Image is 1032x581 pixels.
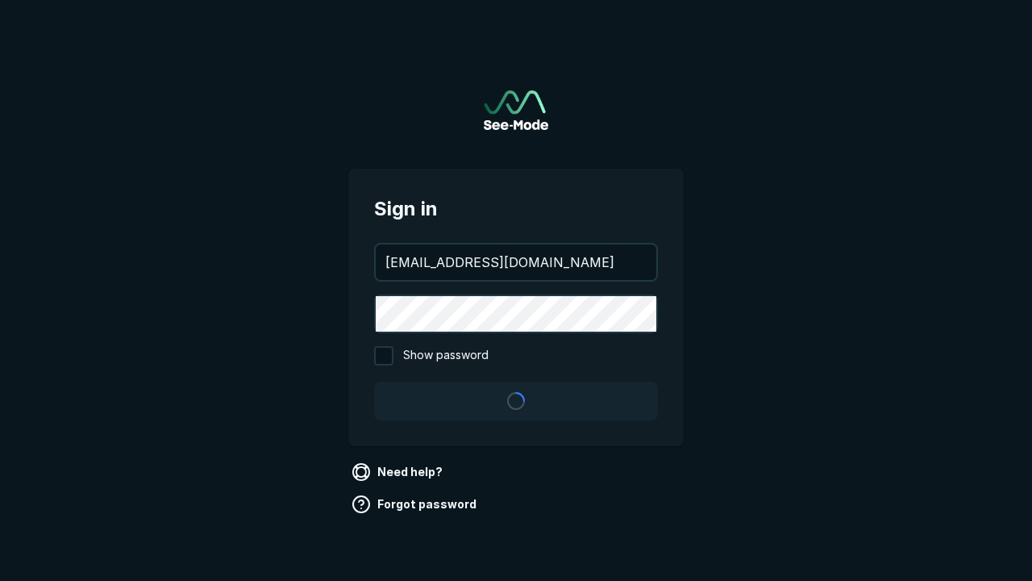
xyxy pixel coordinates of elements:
a: Go to sign in [484,90,548,130]
input: your@email.com [376,245,656,280]
img: See-Mode Logo [484,90,548,130]
a: Need help? [348,459,449,485]
span: Show password [403,346,489,366]
a: Forgot password [348,491,483,517]
span: Sign in [374,194,658,224]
